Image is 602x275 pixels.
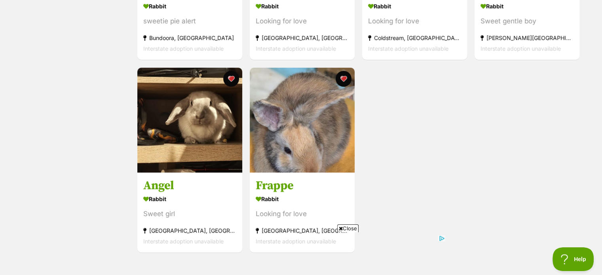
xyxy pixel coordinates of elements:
div: [GEOGRAPHIC_DATA], [GEOGRAPHIC_DATA] [143,225,236,236]
iframe: Advertisement [157,235,445,271]
h3: Angel [143,178,236,193]
div: Rabbit [256,1,349,12]
img: Frappe [250,68,355,173]
div: Sweet gentle boy [480,16,574,27]
button: favourite [336,71,351,87]
iframe: Help Scout Beacon - Open [553,247,594,271]
span: Interstate adoption unavailable [143,46,224,52]
img: Angel [137,68,242,173]
div: Sweet girl [143,209,236,219]
div: Looking for love [256,16,349,27]
div: Looking for love [256,209,349,219]
a: Angel Rabbit Sweet girl [GEOGRAPHIC_DATA], [GEOGRAPHIC_DATA] Interstate adoption unavailable favo... [137,172,242,252]
button: favourite [223,71,239,87]
div: Rabbit [143,193,236,205]
div: Rabbit [143,1,236,12]
div: sweetie pie alert [143,16,236,27]
span: Close [337,224,359,232]
span: Interstate adoption unavailable [480,46,561,52]
div: [GEOGRAPHIC_DATA], [GEOGRAPHIC_DATA] [256,33,349,44]
div: Rabbit [368,1,461,12]
div: Rabbit [480,1,574,12]
div: [PERSON_NAME][GEOGRAPHIC_DATA] [480,33,574,44]
div: Looking for love [368,16,461,27]
span: Interstate adoption unavailable [256,46,336,52]
span: Interstate adoption unavailable [143,238,224,245]
div: Rabbit [256,193,349,205]
a: Frappe Rabbit Looking for love [GEOGRAPHIC_DATA], [GEOGRAPHIC_DATA] Interstate adoption unavailab... [250,172,355,252]
div: Coldstream, [GEOGRAPHIC_DATA] [368,33,461,44]
div: Bundoora, [GEOGRAPHIC_DATA] [143,33,236,44]
span: Interstate adoption unavailable [368,46,448,52]
div: [GEOGRAPHIC_DATA], [GEOGRAPHIC_DATA] [256,225,349,236]
h3: Frappe [256,178,349,193]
